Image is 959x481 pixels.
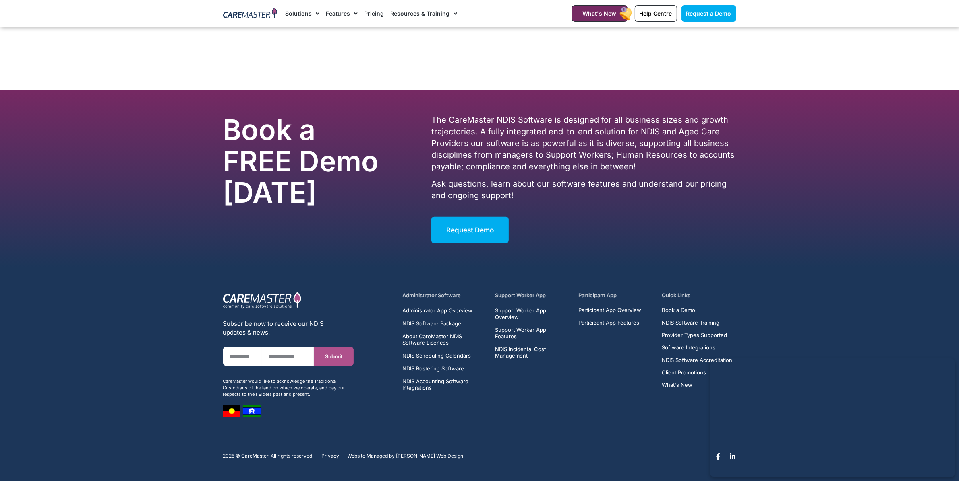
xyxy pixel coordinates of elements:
[662,332,727,338] span: Provider Types Supported
[495,327,569,339] a: Support Worker App Features
[402,320,461,327] span: NDIS Software Package
[446,226,494,234] span: Request Demo
[662,382,692,388] span: What's New
[402,320,486,327] a: NDIS Software Package
[223,405,240,417] img: image 7
[495,346,569,359] a: NDIS Incidental Cost Management
[583,10,617,17] span: What's New
[710,358,955,477] iframe: Popup CTA
[223,347,354,374] form: New Form
[495,292,569,299] h5: Support Worker App
[223,114,390,208] h2: Book a FREE Demo [DATE]
[402,365,486,372] a: NDIS Rostering Software
[402,333,486,346] a: About CareMaster NDIS Software Licences
[662,382,732,388] a: What's New
[662,307,695,313] span: Book a Demo
[431,217,509,243] a: Request Demo
[662,320,719,326] span: NDIS Software Training
[681,5,736,22] a: Request a Demo
[348,453,395,459] span: Website Managed by
[662,345,715,351] span: Software Integrations
[578,292,652,299] h5: Participant App
[662,307,732,313] a: Book a Demo
[402,307,486,314] a: Administrator App Overview
[635,5,677,22] a: Help Centre
[314,347,353,366] button: Submit
[402,307,472,314] span: Administrator App Overview
[402,352,486,359] a: NDIS Scheduling Calendars
[223,453,314,459] p: 2025 © CareMaster. All rights reserved.
[662,320,732,326] a: NDIS Software Training
[578,320,641,326] a: Participant App Features
[495,307,569,320] a: Support Worker App Overview
[662,345,732,351] a: Software Integrations
[402,365,464,372] span: NDIS Rostering Software
[662,370,732,376] a: Client Promotions
[223,8,278,20] img: CareMaster Logo
[402,292,486,299] h5: Administrator Software
[662,370,706,376] span: Client Promotions
[431,178,736,201] p: Ask questions, learn about our software features and understand our pricing and ongoing support!
[662,357,732,363] a: NDIS Software Accreditation
[223,292,302,309] img: CareMaster Logo Part
[325,354,343,360] span: Submit
[662,292,736,299] h5: Quick Links
[662,332,732,338] a: Provider Types Supported
[578,307,641,313] a: Participant App Overview
[578,320,639,326] span: Participant App Features
[322,453,340,459] a: Privacy
[640,10,672,17] span: Help Centre
[402,352,471,359] span: NDIS Scheduling Calendars
[396,453,464,459] a: [PERSON_NAME] Web Design
[223,378,354,397] div: CareMaster would like to acknowledge the Traditional Custodians of the land on which we operate, ...
[223,319,354,337] div: Subscribe now to receive our NDIS updates & news.
[431,114,736,173] p: The CareMaster NDIS Software is designed for all business sizes and growth trajectories. A fully ...
[243,405,261,417] img: image 8
[686,10,731,17] span: Request a Demo
[402,378,486,391] a: NDIS Accounting Software Integrations
[572,5,628,22] a: What's New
